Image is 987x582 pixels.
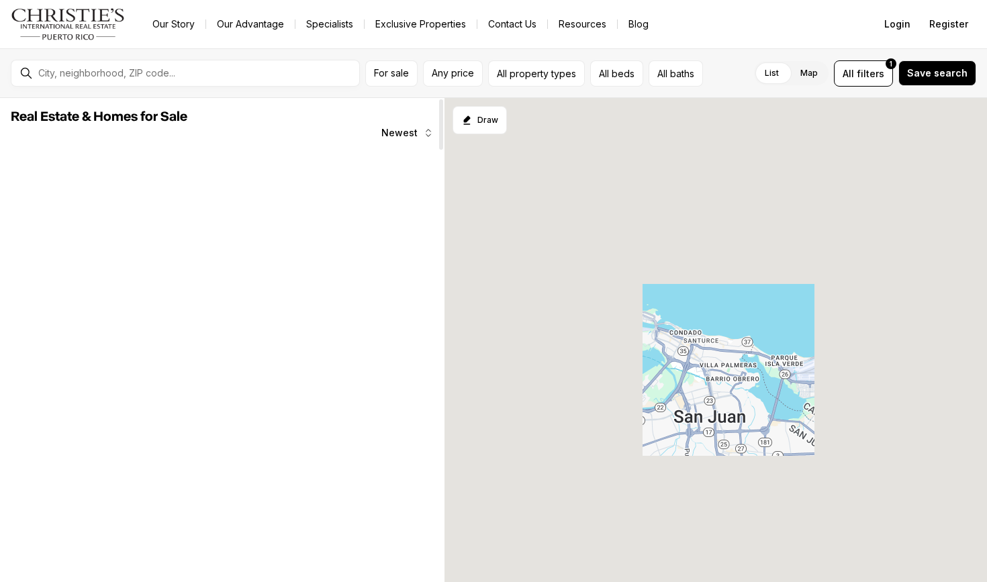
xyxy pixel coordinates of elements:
[790,61,829,85] label: Map
[618,15,659,34] a: Blog
[142,15,205,34] a: Our Story
[590,60,643,87] button: All beds
[11,8,126,40] img: logo
[929,19,968,30] span: Register
[365,60,418,87] button: For sale
[206,15,295,34] a: Our Advantage
[423,60,483,87] button: Any price
[890,58,892,69] span: 1
[373,119,442,146] button: Newest
[898,60,976,86] button: Save search
[477,15,547,34] button: Contact Us
[432,68,474,79] span: Any price
[834,60,893,87] button: Allfilters1
[843,66,854,81] span: All
[453,106,507,134] button: Start drawing
[488,60,585,87] button: All property types
[11,110,187,124] span: Real Estate & Homes for Sale
[857,66,884,81] span: filters
[876,11,919,38] button: Login
[884,19,910,30] span: Login
[907,68,968,79] span: Save search
[365,15,477,34] a: Exclusive Properties
[295,15,364,34] a: Specialists
[381,128,418,138] span: Newest
[921,11,976,38] button: Register
[548,15,617,34] a: Resources
[374,68,409,79] span: For sale
[754,61,790,85] label: List
[649,60,703,87] button: All baths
